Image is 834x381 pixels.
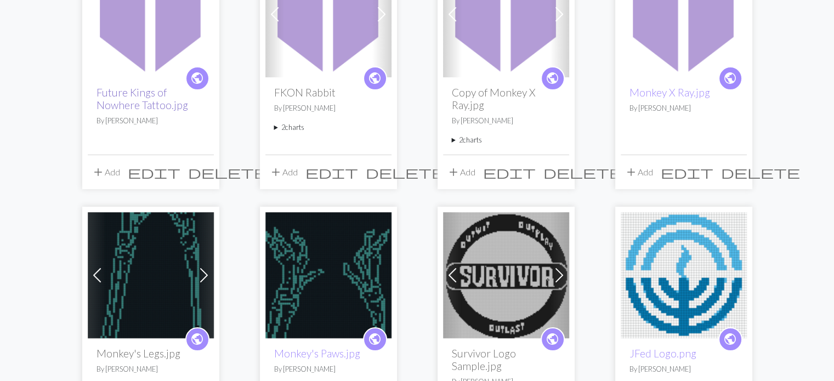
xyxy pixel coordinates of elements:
[717,162,804,183] button: Delete
[185,66,209,90] a: public
[541,327,565,351] a: public
[97,364,205,374] p: By [PERSON_NAME]
[483,166,536,179] i: Edit
[274,86,383,99] h2: FKON Rabbit
[546,328,559,350] i: public
[88,162,124,183] button: Add
[540,162,626,183] button: Delete
[718,66,742,90] a: public
[443,269,569,279] a: Survivor Logo Sample.jpg
[629,364,738,374] p: By [PERSON_NAME]
[274,103,383,113] p: By [PERSON_NAME]
[443,162,479,183] button: Add
[97,347,205,360] h2: Monkey's Legs.jpg
[721,164,800,180] span: delete
[483,164,536,180] span: edit
[621,162,657,183] button: Add
[368,331,382,348] span: public
[447,164,460,180] span: add
[452,86,560,111] h2: Copy of Monkey X Ray.jpg
[723,70,737,87] span: public
[546,70,559,87] span: public
[366,164,445,180] span: delete
[190,331,204,348] span: public
[452,116,560,126] p: By [PERSON_NAME]
[723,328,737,350] i: public
[629,103,738,113] p: By [PERSON_NAME]
[368,67,382,89] i: public
[274,122,383,133] summary: 2charts
[274,347,360,360] a: Monkey's Paws.jpg
[479,162,540,183] button: Edit
[629,347,696,360] a: JFed Logo.png
[621,269,747,279] a: JFed Logo.png
[97,86,188,111] a: Future Kings of Nowhere Tattoo.jpg
[368,70,382,87] span: public
[541,66,565,90] a: public
[305,164,358,180] span: edit
[265,162,302,183] button: Add
[546,67,559,89] i: public
[128,166,180,179] i: Edit
[184,162,271,183] button: Delete
[723,331,737,348] span: public
[128,164,180,180] span: edit
[92,164,105,180] span: add
[452,347,560,372] h2: Survivor Logo Sample.jpg
[718,327,742,351] a: public
[124,162,184,183] button: Edit
[188,164,267,180] span: delete
[661,164,713,180] span: edit
[265,8,392,18] a: Future Kings of Nowhere Tattoo.jpg
[543,164,622,180] span: delete
[625,164,638,180] span: add
[185,327,209,351] a: public
[265,269,392,279] a: Monkey's Legs.jpg
[443,8,569,18] a: Monkey X Ray.jpg
[368,328,382,350] i: public
[621,212,747,338] img: JFed Logo.png
[190,67,204,89] i: public
[452,135,560,145] summary: 2charts
[363,327,387,351] a: public
[657,162,717,183] button: Edit
[88,212,214,338] img: Monkey's Legs.jpg
[269,164,282,180] span: add
[363,66,387,90] a: public
[190,328,204,350] i: public
[629,86,710,99] a: Monkey X Ray.jpg
[265,212,392,338] img: Monkey's Legs.jpg
[88,269,214,279] a: Monkey's Legs.jpg
[274,364,383,374] p: By [PERSON_NAME]
[302,162,362,183] button: Edit
[88,8,214,18] a: FKON Shovel
[305,166,358,179] i: Edit
[546,331,559,348] span: public
[661,166,713,179] i: Edit
[621,8,747,18] a: Monkey X Ray.jpg
[723,67,737,89] i: public
[190,70,204,87] span: public
[362,162,449,183] button: Delete
[443,212,569,338] img: Survivor Logo Sample.jpg
[97,116,205,126] p: By [PERSON_NAME]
